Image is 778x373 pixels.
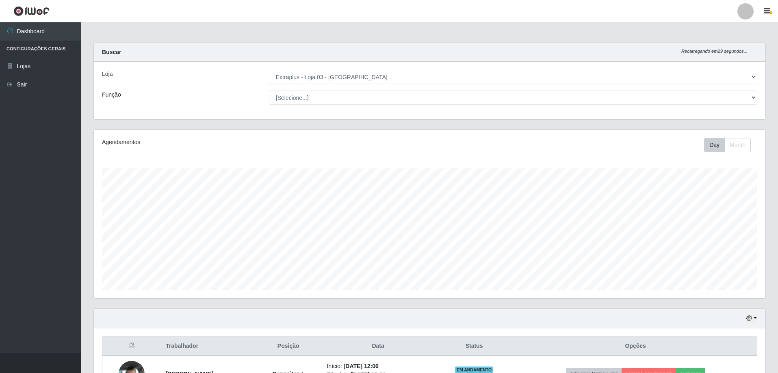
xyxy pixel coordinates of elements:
div: First group [704,138,751,152]
span: EM ANDAMENTO [455,367,494,373]
th: Posição [255,337,322,356]
button: Month [724,138,751,152]
i: Recarregando em 29 segundos... [681,49,748,54]
th: Data [322,337,434,356]
th: Status [434,337,514,356]
label: Loja [102,70,113,78]
strong: Buscar [102,49,121,55]
button: Day [704,138,725,152]
th: Opções [514,337,757,356]
div: Agendamentos [102,138,368,147]
th: Trabalhador [161,337,255,356]
img: CoreUI Logo [13,6,50,16]
div: Toolbar with button groups [704,138,757,152]
time: [DATE] 12:00 [344,363,379,369]
label: Função [102,91,121,99]
li: Início: [327,362,429,371]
